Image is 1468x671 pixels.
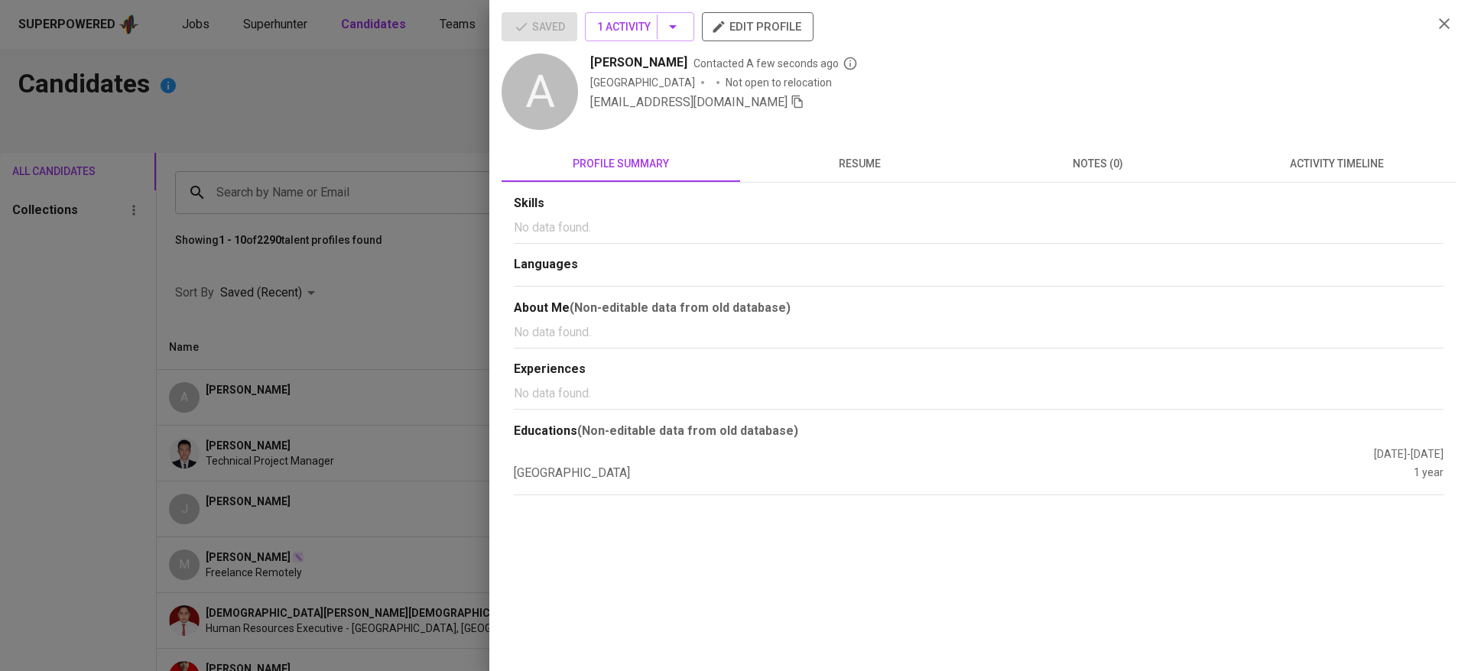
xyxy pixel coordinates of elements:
[514,299,1444,317] div: About Me
[693,56,858,71] span: Contacted A few seconds ago
[702,12,814,41] button: edit profile
[514,361,1444,378] div: Experiences
[514,422,1444,440] div: Educations
[514,384,1444,403] p: No data found.
[726,75,832,90] p: Not open to relocation
[597,18,682,37] span: 1 Activity
[590,75,695,90] div: [GEOGRAPHIC_DATA]
[1374,448,1444,460] span: [DATE] - [DATE]
[714,17,801,37] span: edit profile
[502,53,578,130] div: A
[514,465,1414,482] div: [GEOGRAPHIC_DATA]
[988,154,1208,173] span: notes (0)
[514,323,1444,342] p: No data found.
[1226,154,1447,173] span: activity timeline
[843,56,858,71] svg: By Batam recruiter
[514,195,1444,212] div: Skills
[511,154,731,173] span: profile summary
[590,53,687,72] span: [PERSON_NAME]
[1414,465,1444,482] div: 1 year
[514,219,1444,237] p: No data found.
[514,256,1444,274] div: Languages
[590,95,788,109] span: [EMAIL_ADDRESS][DOMAIN_NAME]
[577,423,798,438] b: (Non-editable data from old database)
[585,12,694,41] button: 1 Activity
[702,20,814,32] a: edit profile
[749,154,969,173] span: resume
[570,300,791,315] b: (Non-editable data from old database)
